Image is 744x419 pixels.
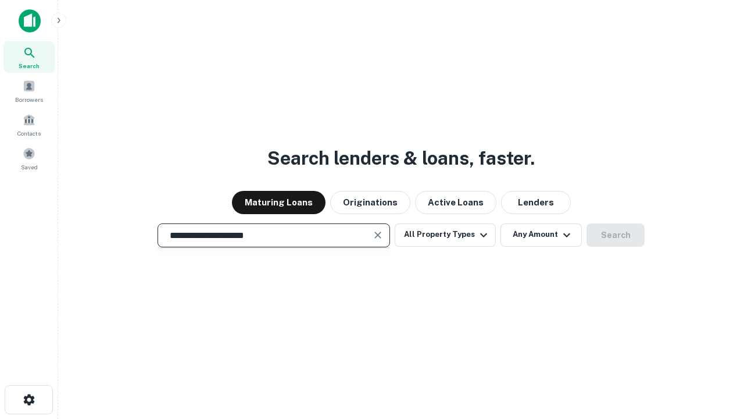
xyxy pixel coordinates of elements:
[17,129,41,138] span: Contacts
[3,109,55,140] a: Contacts
[501,191,571,214] button: Lenders
[232,191,325,214] button: Maturing Loans
[686,326,744,382] iframe: Chat Widget
[21,162,38,172] span: Saved
[19,9,41,33] img: capitalize-icon.png
[3,41,55,73] a: Search
[15,95,43,104] span: Borrowers
[267,144,535,172] h3: Search lenders & loans, faster.
[330,191,410,214] button: Originations
[500,223,582,247] button: Any Amount
[3,143,55,174] a: Saved
[3,75,55,106] a: Borrowers
[415,191,496,214] button: Active Loans
[19,61,40,70] span: Search
[395,223,496,247] button: All Property Types
[370,227,386,243] button: Clear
